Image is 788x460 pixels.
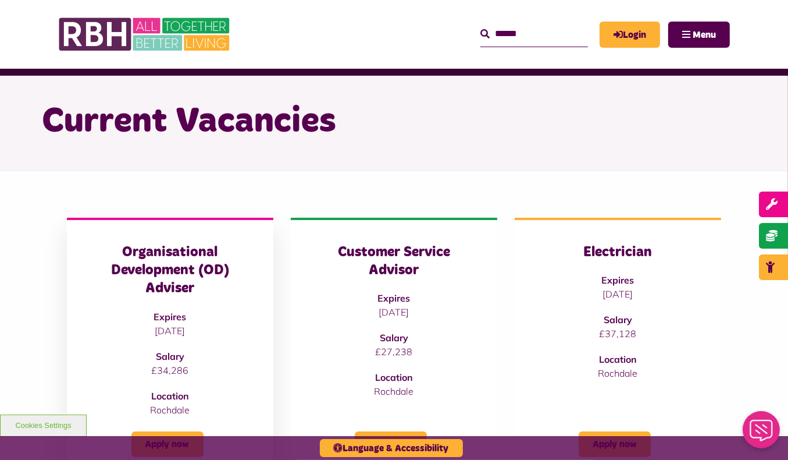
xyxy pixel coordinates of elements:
strong: Salary [156,351,184,362]
button: Language & Accessibility [320,439,463,457]
p: £34,286 [90,363,250,377]
img: RBH [58,12,233,57]
p: Rochdale [90,403,250,417]
p: £27,238 [314,345,474,359]
input: Search [480,22,588,47]
p: £37,128 [538,327,698,341]
h3: Organisational Development (OD) Adviser [90,243,250,298]
h1: Current Vacancies [42,99,746,144]
h3: Electrician [538,243,698,261]
p: Rochdale [538,366,698,380]
strong: Location [375,371,413,383]
h3: Customer Service Advisor [314,243,474,279]
strong: Expires [601,274,634,286]
strong: Expires [154,311,187,323]
a: MyRBH [600,22,660,48]
button: Navigation [668,22,730,48]
a: Apply now [579,431,651,457]
strong: Location [151,390,189,402]
strong: Salary [604,314,632,325]
iframe: Netcall Web Assistant for live chat [736,408,788,460]
strong: Salary [380,332,408,344]
p: [DATE] [314,305,474,319]
span: Menu [693,30,716,40]
strong: Location [599,353,637,365]
p: Rochdale [314,384,474,398]
p: [DATE] [538,287,698,301]
a: Apply now [131,431,204,457]
a: Apply now [355,431,427,457]
strong: Expires [377,292,410,304]
p: [DATE] [90,324,250,338]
